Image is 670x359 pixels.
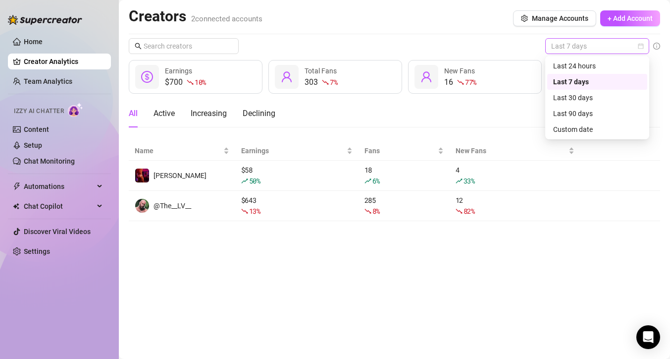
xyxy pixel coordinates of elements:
[235,141,359,161] th: Earnings
[547,121,647,137] div: Custom date
[249,176,260,185] span: 50 %
[364,195,444,217] div: 285
[13,203,19,210] img: Chat Copilot
[24,198,94,214] span: Chat Copilot
[444,76,476,88] div: 16
[191,108,227,120] div: Increasing
[14,107,64,116] span: Izzy AI Chatter
[135,169,149,182] img: Felix
[243,108,275,120] div: Declining
[129,108,138,120] div: All
[464,206,475,216] span: 82 %
[553,76,641,87] div: Last 7 days
[532,14,588,22] span: Manage Accounts
[24,228,91,236] a: Discover Viral Videos
[456,195,574,217] div: 12
[241,165,353,186] div: $ 58
[456,178,463,184] span: rise
[553,124,641,135] div: Custom date
[364,178,371,184] span: rise
[456,165,574,186] div: 4
[364,165,444,186] div: 18
[608,14,653,22] span: + Add Account
[24,77,72,85] a: Team Analytics
[144,41,225,52] input: Search creators
[465,77,476,87] span: 77 %
[553,60,641,71] div: Last 24 hours
[165,76,206,88] div: $700
[551,39,643,54] span: Last 7 days
[241,178,248,184] span: rise
[521,15,528,22] span: setting
[359,141,450,161] th: Fans
[154,108,175,120] div: Active
[364,208,371,215] span: fall
[330,77,337,87] span: 7 %
[372,176,380,185] span: 6 %
[547,90,647,106] div: Last 30 days
[600,10,660,26] button: + Add Account
[165,67,192,75] span: Earnings
[305,67,337,75] span: Total Fans
[241,195,353,217] div: $ 643
[141,71,153,83] span: dollar-circle
[8,15,82,25] img: logo-BBDzfeDw.svg
[553,108,641,119] div: Last 90 days
[450,141,580,161] th: New Fans
[24,125,49,133] a: Content
[24,157,75,165] a: Chat Monitoring
[135,43,142,50] span: search
[547,106,647,121] div: Last 90 days
[553,92,641,103] div: Last 30 days
[24,247,50,255] a: Settings
[195,77,206,87] span: 10 %
[24,179,94,194] span: Automations
[653,43,660,50] span: info-circle
[241,145,345,156] span: Earnings
[456,145,567,156] span: New Fans
[420,71,432,83] span: user
[547,74,647,90] div: Last 7 days
[249,206,260,216] span: 13 %
[322,79,329,86] span: fall
[68,103,83,117] img: AI Chatter
[24,38,43,46] a: Home
[241,208,248,215] span: fall
[364,145,436,156] span: Fans
[513,10,596,26] button: Manage Accounts
[135,145,221,156] span: Name
[281,71,293,83] span: user
[187,79,194,86] span: fall
[444,67,475,75] span: New Fans
[305,76,337,88] div: 303
[638,43,644,49] span: calendar
[24,54,103,69] a: Creator Analytics
[547,58,647,74] div: Last 24 hours
[456,208,463,215] span: fall
[135,199,149,213] img: @The__LV__
[154,172,206,179] span: [PERSON_NAME]
[191,14,262,23] span: 2 connected accounts
[372,206,380,216] span: 8 %
[154,202,191,210] span: @The__LV__
[457,79,464,86] span: fall
[13,182,21,190] span: thunderbolt
[129,7,262,26] h2: Creators
[636,325,660,349] div: Open Intercom Messenger
[129,141,235,161] th: Name
[464,176,475,185] span: 33 %
[24,141,42,149] a: Setup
